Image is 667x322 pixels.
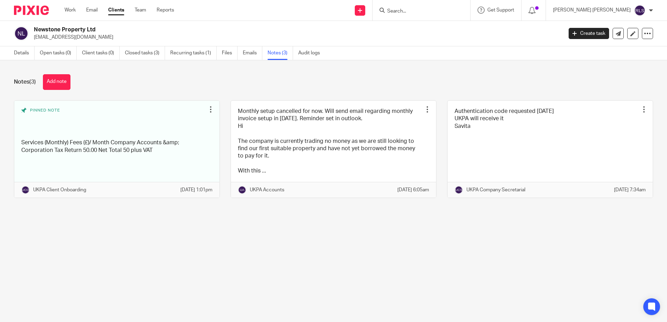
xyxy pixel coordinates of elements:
a: Work [65,7,76,14]
img: svg%3E [634,5,645,16]
a: Recurring tasks (1) [170,46,217,60]
a: Open tasks (0) [40,46,77,60]
a: Reports [157,7,174,14]
p: [DATE] 1:01pm [180,186,212,193]
img: Pixie [14,6,49,15]
button: Add note [43,74,70,90]
p: [DATE] 6:05am [397,186,429,193]
a: Create task [569,28,609,39]
a: Closed tasks (3) [125,46,165,60]
p: UKPA Company Secretarial [466,186,525,193]
a: Details [14,46,35,60]
a: Notes (3) [268,46,293,60]
a: Email [86,7,98,14]
p: UKPA Accounts [250,186,284,193]
div: Pinned note [21,108,205,134]
img: svg%3E [21,186,30,194]
img: svg%3E [238,186,246,194]
input: Search [387,8,449,15]
span: Get Support [487,8,514,13]
a: Clients [108,7,124,14]
a: Audit logs [298,46,325,60]
p: [PERSON_NAME] [PERSON_NAME] [553,7,631,14]
a: Files [222,46,238,60]
h2: Newstone Property Ltd [34,26,453,33]
a: Client tasks (0) [82,46,120,60]
img: svg%3E [455,186,463,194]
a: Team [135,7,146,14]
a: Emails [243,46,262,60]
span: (3) [29,79,36,85]
p: [DATE] 7:34am [614,186,646,193]
p: UKPA Client Onboarding [33,186,86,193]
h1: Notes [14,78,36,86]
img: svg%3E [14,26,29,41]
p: [EMAIL_ADDRESS][DOMAIN_NAME] [34,34,558,41]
